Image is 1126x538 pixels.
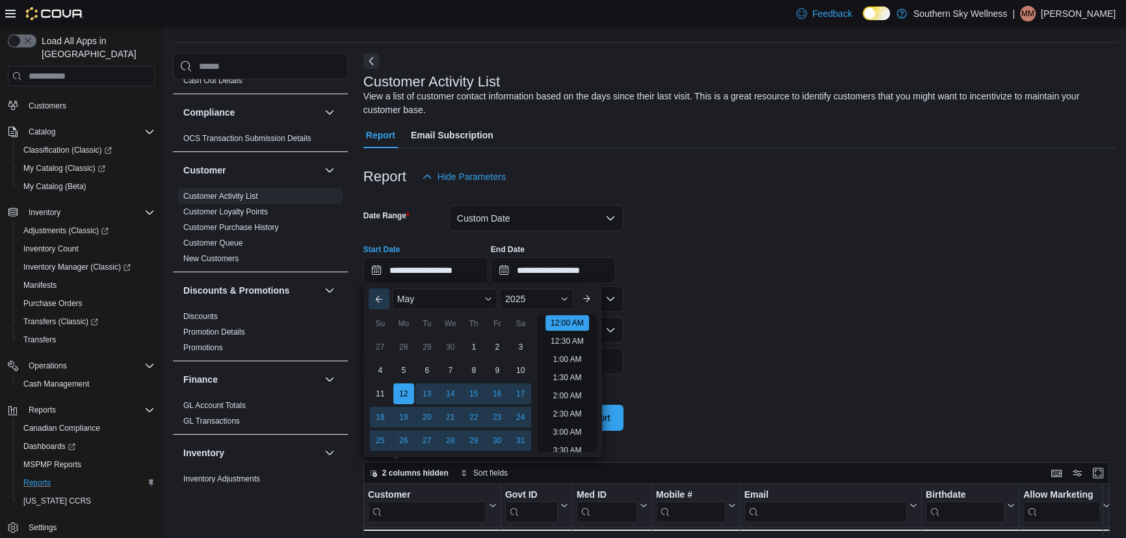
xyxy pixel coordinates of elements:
h3: Inventory [183,446,224,459]
span: Email Subscription [411,122,493,148]
span: Reports [23,402,155,418]
div: day-13 [417,383,438,404]
button: Catalog [23,124,60,140]
div: day-29 [417,337,438,357]
div: day-1 [464,337,484,357]
h3: Compliance [183,106,235,119]
span: Inventory Manager (Classic) [23,262,131,272]
a: Discounts [183,312,218,321]
div: Email [744,489,906,502]
span: My Catalog (Beta) [18,179,155,194]
span: Sort fields [473,468,508,478]
span: Customer Loyalty Points [183,207,268,217]
button: Customers [3,96,160,115]
span: Washington CCRS [18,493,155,509]
button: Sort fields [455,465,513,481]
span: Inventory Count [23,244,79,254]
div: Email [744,489,906,522]
a: Inventory Manager (Classic) [18,259,136,275]
input: Press the down key to open a popover containing a calendar. [491,257,616,283]
button: MSPMP Reports [13,455,160,474]
span: Inventory [23,205,155,220]
button: Next [363,53,379,69]
button: Inventory [183,446,319,459]
button: Customer [183,164,319,177]
div: Button. Open the month selector. May is currently selected. [392,288,497,309]
div: Compliance [173,131,348,151]
div: Allow Marketing [1023,489,1100,502]
div: day-25 [370,430,391,451]
span: Promotions [183,342,223,353]
span: Dashboards [23,441,75,452]
span: [US_STATE] CCRS [23,496,91,506]
div: Govt ID [505,489,558,502]
div: Mo [393,313,414,334]
button: My Catalog (Beta) [13,177,160,196]
button: Discounts & Promotions [183,284,319,297]
a: Cash Management [18,376,94,392]
button: Mobile # [656,489,736,522]
span: MM [1021,6,1034,21]
a: Promotion Details [183,327,245,337]
span: Customer Activity List [183,191,258,201]
button: Operations [3,357,160,375]
div: Mobile # [656,489,726,522]
span: Manifests [18,277,155,293]
div: Meredith Mcknight [1020,6,1036,21]
span: Catalog [23,124,155,140]
span: Dashboards [18,439,155,454]
a: Inventory Manager (Classic) [13,258,160,276]
div: day-15 [464,383,484,404]
a: Dashboards [18,439,81,454]
div: Customer [173,188,348,272]
span: Inventory Adjustments [183,474,260,484]
h3: Customer [183,164,226,177]
a: MSPMP Reports [18,457,86,472]
span: Operations [23,358,155,374]
button: Enter fullscreen [1090,465,1106,481]
p: [PERSON_NAME] [1041,6,1116,21]
button: Reports [3,401,160,419]
div: day-6 [417,360,438,381]
button: Transfers [13,331,160,349]
span: My Catalog (Classic) [18,160,155,176]
button: Keyboard shortcuts [1049,465,1064,481]
h3: Report [363,169,406,185]
button: Customer [368,489,497,522]
a: Adjustments (Classic) [13,222,160,240]
span: Customers [29,101,66,111]
span: Operations [29,361,67,371]
button: Birthdate [926,489,1015,522]
span: Load All Apps in [GEOGRAPHIC_DATA] [36,34,155,60]
button: Compliance [183,106,319,119]
div: day-27 [417,430,438,451]
a: GL Transactions [183,416,240,426]
button: Med ID [577,489,648,522]
button: Custom Date [449,205,623,231]
div: View a list of customer contact information based on the days since their last visit. This is a g... [363,90,1110,117]
div: Birthdate [926,489,1004,502]
input: Dark Mode [863,6,890,20]
span: GL Transactions [183,416,240,426]
button: Operations [23,358,72,374]
button: Inventory [322,445,337,461]
button: Inventory [23,205,66,220]
div: day-21 [440,407,461,428]
span: Reports [18,475,155,491]
span: Cash Management [18,376,155,392]
button: [US_STATE] CCRS [13,492,160,510]
a: Transfers (Classic) [18,314,103,329]
div: Customer [368,489,486,502]
div: day-28 [440,430,461,451]
a: Transfers [18,332,61,348]
span: Customer Purchase History [183,222,279,233]
li: 2:00 AM [547,388,586,403]
div: day-11 [370,383,391,404]
button: Canadian Compliance [13,419,160,437]
span: Inventory Manager (Classic) [18,259,155,275]
div: May, 2025 [369,335,532,452]
button: Catalog [3,123,160,141]
span: Canadian Compliance [18,420,155,436]
div: day-2 [487,337,508,357]
div: day-14 [440,383,461,404]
